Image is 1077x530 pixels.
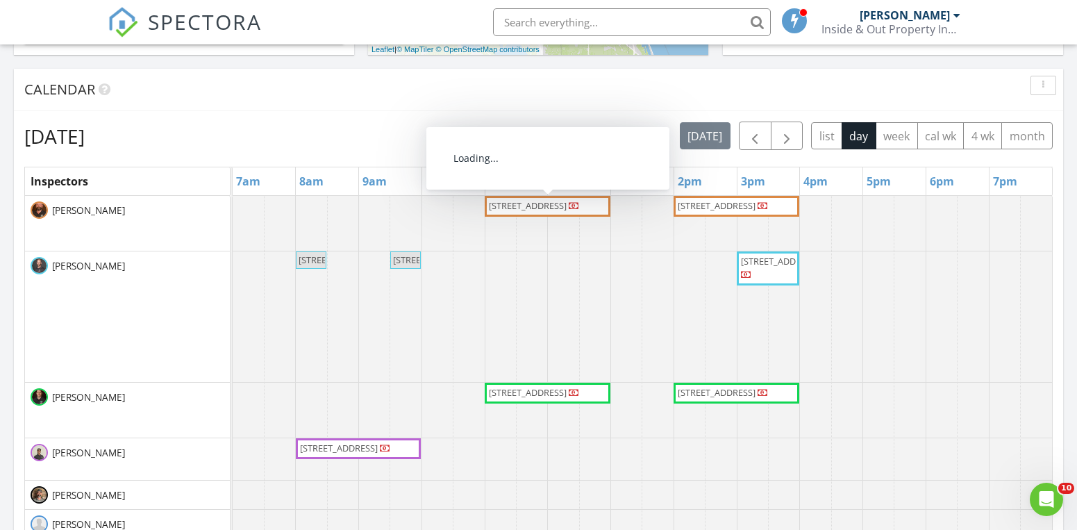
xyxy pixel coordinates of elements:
[49,390,128,404] span: [PERSON_NAME]
[148,7,262,36] span: SPECTORA
[24,122,85,150] h2: [DATE]
[611,170,642,192] a: 1pm
[990,170,1021,192] a: 7pm
[1030,483,1063,516] iframe: Intercom live chat
[678,199,755,212] span: [STREET_ADDRESS]
[1001,122,1053,149] button: month
[49,259,128,273] span: [PERSON_NAME]
[489,386,567,399] span: [STREET_ADDRESS]
[926,170,958,192] a: 6pm
[800,170,831,192] a: 4pm
[31,201,48,219] img: ecba93987ae841ef81b82f1961547a3e.png
[49,488,128,502] span: [PERSON_NAME]
[49,204,128,217] span: [PERSON_NAME]
[863,170,894,192] a: 5pm
[493,8,771,36] input: Search everything...
[548,170,585,192] a: 12pm
[24,80,95,99] span: Calendar
[359,170,390,192] a: 9am
[771,122,803,150] button: Next day
[49,446,128,460] span: [PERSON_NAME]
[31,388,48,406] img: e765822277bc4363902aa4623862b058.png
[876,122,918,149] button: week
[31,257,48,274] img: bj001.jpg
[737,170,769,192] a: 3pm
[678,386,755,399] span: [STREET_ADDRESS]
[393,254,477,266] span: [STREET_ADDRESS]...
[299,254,376,266] span: [STREET_ADDRESS]
[489,199,567,212] span: [STREET_ADDRESS]
[436,45,540,53] a: © OpenStreetMap contributors
[296,170,327,192] a: 8am
[31,174,88,189] span: Inspectors
[811,122,842,149] button: list
[300,442,378,454] span: [STREET_ADDRESS]
[422,170,460,192] a: 10am
[108,19,262,48] a: SPECTORA
[1058,483,1074,494] span: 10
[233,170,264,192] a: 7am
[31,444,48,461] img: img_3717.jpeg
[108,7,138,38] img: The Best Home Inspection Software - Spectora
[485,170,523,192] a: 11am
[842,122,876,149] button: day
[396,45,434,53] a: © MapTiler
[739,122,771,150] button: Previous day
[963,122,1002,149] button: 4 wk
[821,22,960,36] div: Inside & Out Property Inspectors, Inc
[680,122,730,149] button: [DATE]
[368,44,543,56] div: |
[917,122,965,149] button: cal wk
[371,45,394,53] a: Leaflet
[31,486,48,504] img: img_1204.jpeg
[674,170,706,192] a: 2pm
[860,8,950,22] div: [PERSON_NAME]
[741,255,819,267] span: [STREET_ADDRESS]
